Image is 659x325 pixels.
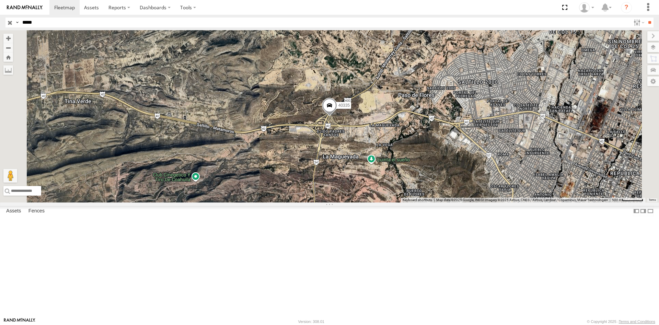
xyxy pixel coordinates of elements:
[4,318,35,325] a: Visit our Website
[619,320,655,324] a: Terms and Conditions
[338,103,350,108] span: 40335
[3,34,13,43] button: Zoom in
[3,53,13,62] button: Zoom Home
[403,198,432,202] button: Keyboard shortcuts
[3,169,17,183] button: Drag Pegman onto the map to open Street View
[631,18,646,27] label: Search Filter Options
[25,206,48,216] label: Fences
[436,198,608,202] span: Map data ©2025 Google, INEGI Imagery ©2025 Airbus, CNES / Airbus, Landsat / Copernicus, Maxar Tec...
[298,320,324,324] div: Version: 308.01
[640,206,647,216] label: Dock Summary Table to the Right
[647,77,659,86] label: Map Settings
[649,199,656,201] a: Terms (opens in new tab)
[577,2,597,13] div: Juan Lopez
[612,198,622,202] span: 500 m
[621,2,632,13] i: ?
[7,5,43,10] img: rand-logo.svg
[3,43,13,53] button: Zoom out
[610,198,645,202] button: Map Scale: 500 m per 58 pixels
[3,206,24,216] label: Assets
[3,65,13,75] label: Measure
[587,320,655,324] div: © Copyright 2025 -
[633,206,640,216] label: Dock Summary Table to the Left
[14,18,20,27] label: Search Query
[647,206,654,216] label: Hide Summary Table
